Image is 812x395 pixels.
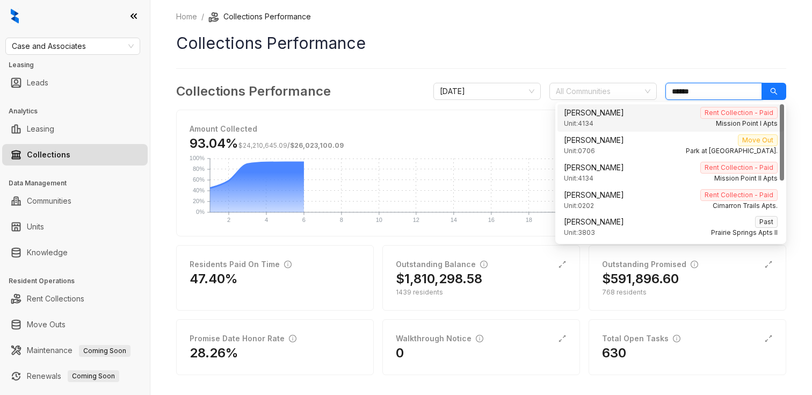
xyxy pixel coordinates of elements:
[79,345,130,357] span: Coming Soon
[564,162,624,174] span: [PERSON_NAME]
[738,134,778,146] span: Move Out
[27,118,54,140] a: Leasing
[190,270,238,288] h2: 47.40%
[12,38,134,54] span: Case and Associates
[227,217,230,223] text: 2
[564,201,594,211] span: Unit: 0202
[9,276,150,286] h3: Resident Operations
[2,340,148,361] li: Maintenance
[238,141,344,149] span: /
[201,11,204,23] li: /
[2,190,148,212] li: Communities
[413,217,419,223] text: 12
[396,258,488,270] div: Outstanding Balance
[396,270,482,288] h2: $1,810,298.58
[602,288,773,297] div: 768 residents
[193,198,205,204] text: 20%
[686,146,778,156] span: Park at [GEOGRAPHIC_DATA].
[265,217,268,223] text: 4
[602,333,680,344] div: Total Open Tasks
[713,201,778,211] span: Cimarron Trails Apts.
[193,187,205,193] text: 40%
[451,217,457,223] text: 14
[9,178,150,188] h3: Data Management
[2,314,148,335] li: Move Outs
[196,209,205,215] text: 0%
[2,144,148,166] li: Collections
[564,119,593,129] span: Unit: 4134
[564,146,595,156] span: Unit: 0706
[27,216,44,238] a: Units
[711,228,778,238] span: Prairie Springs Apts II
[764,334,773,343] span: expand-alt
[526,217,532,223] text: 18
[2,72,148,94] li: Leads
[27,190,71,212] a: Communities
[176,31,786,55] h1: Collections Performance
[2,216,148,238] li: Units
[190,333,296,344] div: Promise Date Honor Rate
[190,155,205,161] text: 100%
[2,288,148,310] li: Rent Collections
[193,166,205,172] text: 80%
[564,228,595,238] span: Unit: 3803
[289,335,296,342] span: info-circle
[68,370,119,382] span: Coming Soon
[208,11,311,23] li: Collections Performance
[602,344,626,362] h2: 630
[27,242,68,263] a: Knowledge
[564,134,624,146] span: [PERSON_NAME]
[770,88,778,95] span: search
[2,118,148,140] li: Leasing
[714,174,778,184] span: Mission Point II Apts
[755,216,778,228] span: Past
[11,9,19,24] img: logo
[27,72,48,94] a: Leads
[564,107,624,119] span: [PERSON_NAME]
[340,217,343,223] text: 8
[564,174,593,184] span: Unit: 4134
[302,217,306,223] text: 6
[376,217,382,223] text: 10
[27,314,66,335] a: Move Outs
[396,333,483,344] div: Walkthrough Notice
[558,334,567,343] span: expand-alt
[290,141,344,149] span: $26,023,100.09
[9,106,150,116] h3: Analytics
[602,258,698,270] div: Outstanding Promised
[602,270,679,288] h2: $591,896.60
[27,288,84,310] a: Rent Collections
[564,216,624,228] span: [PERSON_NAME]
[238,141,287,149] span: $24,210,645.09
[564,189,624,201] span: [PERSON_NAME]
[396,288,567,297] div: 1439 residents
[190,258,292,270] div: Residents Paid On Time
[27,144,70,166] a: Collections
[27,365,119,387] a: RenewalsComing Soon
[480,261,488,268] span: info-circle
[440,83,534,99] span: October 2025
[488,217,495,223] text: 16
[700,189,778,201] span: Rent Collection - Paid
[190,135,344,152] h3: 93.04%
[2,365,148,387] li: Renewals
[691,261,698,268] span: info-circle
[174,11,199,23] a: Home
[193,176,205,183] text: 60%
[476,335,483,342] span: info-circle
[558,260,567,269] span: expand-alt
[716,119,778,129] span: Mission Point I Apts
[700,162,778,174] span: Rent Collection - Paid
[190,344,238,362] h2: 28.26%
[176,82,331,101] h3: Collections Performance
[9,60,150,70] h3: Leasing
[700,107,778,119] span: Rent Collection - Paid
[190,124,257,133] strong: Amount Collected
[764,260,773,269] span: expand-alt
[673,335,680,342] span: info-circle
[2,242,148,263] li: Knowledge
[396,344,404,362] h2: 0
[284,261,292,268] span: info-circle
